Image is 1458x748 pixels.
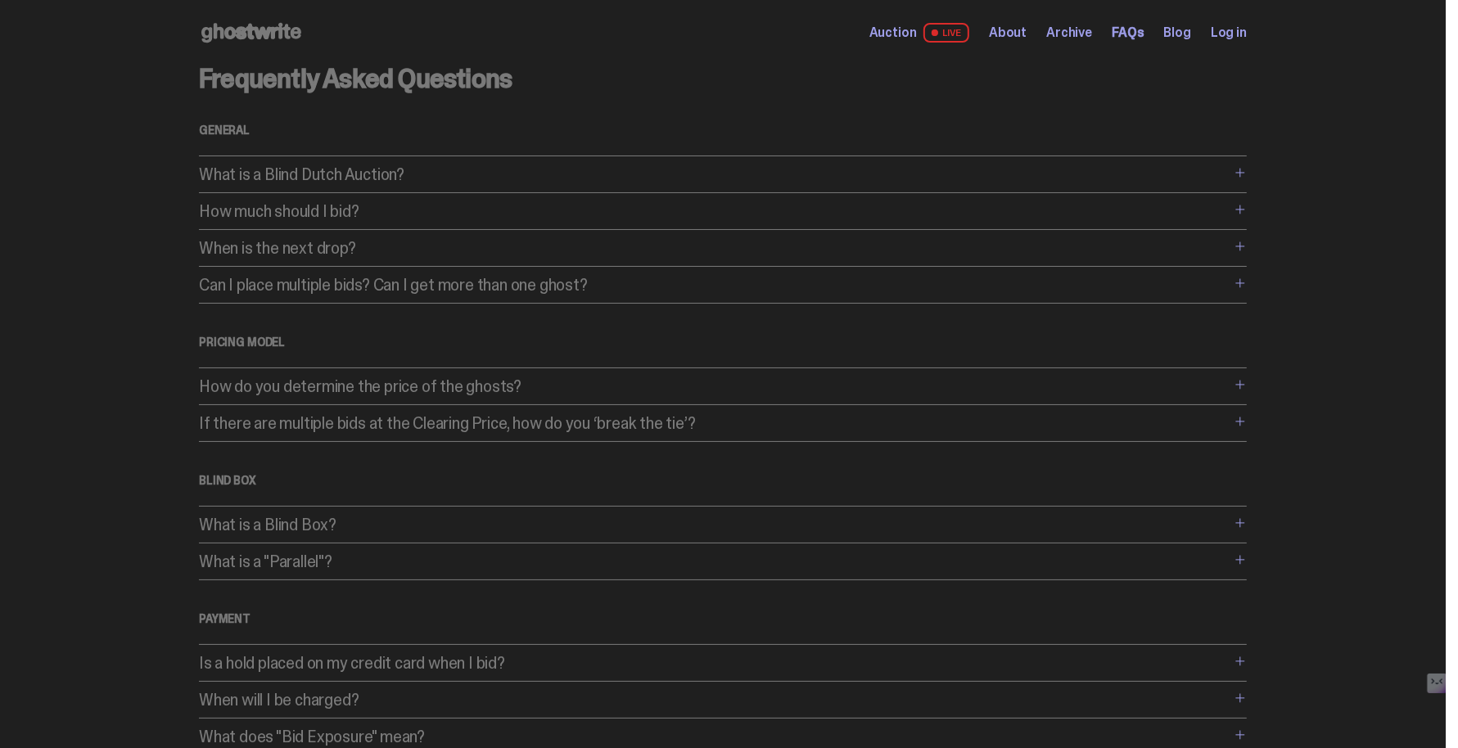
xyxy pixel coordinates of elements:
[199,475,1247,486] h4: Blind Box
[199,203,1230,219] p: How much should I bid?
[869,23,969,43] a: Auction LIVE
[199,166,1230,182] p: What is a Blind Dutch Auction?
[199,516,1230,533] p: What is a Blind Box?
[1046,26,1092,39] a: Archive
[869,26,917,39] span: Auction
[923,23,970,43] span: LIVE
[199,240,1230,256] p: When is the next drop?
[199,728,1230,745] p: What does "Bid Exposure" mean?
[199,692,1230,708] p: When will I be charged?
[199,336,1247,348] h4: Pricing Model
[199,415,1230,431] p: If there are multiple bids at the Clearing Price, how do you ‘break the tie’?
[199,553,1230,570] p: What is a "Parallel"?
[199,613,1247,624] h4: Payment
[199,65,1247,92] h3: Frequently Asked Questions
[199,277,1230,293] p: Can I place multiple bids? Can I get more than one ghost?
[199,124,1247,136] h4: General
[199,655,1230,671] p: Is a hold placed on my credit card when I bid?
[1211,26,1247,39] a: Log in
[1112,26,1144,39] a: FAQs
[199,378,1230,394] p: How do you determine the price of the ghosts?
[989,26,1027,39] a: About
[1164,26,1191,39] a: Blog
